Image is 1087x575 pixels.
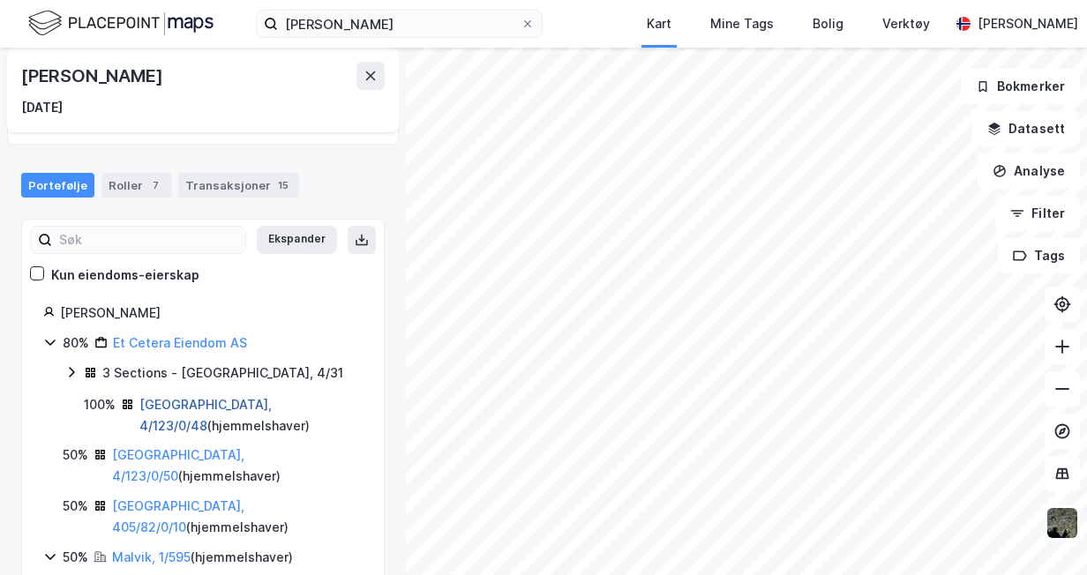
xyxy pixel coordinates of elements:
[21,62,166,90] div: [PERSON_NAME]
[647,13,671,34] div: Kart
[978,13,1078,34] div: [PERSON_NAME]
[60,302,363,324] div: [PERSON_NAME]
[112,498,244,534] a: [GEOGRAPHIC_DATA], 405/82/0/10
[710,13,774,34] div: Mine Tags
[63,332,89,354] div: 80%
[63,496,88,517] div: 50%
[51,265,199,286] div: Kun eiendoms-eierskap
[178,173,299,198] div: Transaksjoner
[999,490,1087,575] iframe: Chat Widget
[112,549,191,564] a: Malvik, 1/595
[101,173,171,198] div: Roller
[995,196,1080,231] button: Filter
[112,444,363,487] div: ( hjemmelshaver )
[146,176,164,194] div: 7
[961,69,1080,104] button: Bokmerker
[274,176,292,194] div: 15
[113,335,247,350] a: Et Cetera Eiendom AS
[999,490,1087,575] div: Kontrollprogram for chat
[882,13,930,34] div: Verktøy
[112,496,363,538] div: ( hjemmelshaver )
[112,447,244,483] a: [GEOGRAPHIC_DATA], 4/123/0/50
[21,97,63,118] div: [DATE]
[63,547,88,568] div: 50%
[972,111,1080,146] button: Datasett
[102,362,343,384] div: 3 Sections - [GEOGRAPHIC_DATA], 4/31
[63,444,88,466] div: 50%
[998,238,1080,273] button: Tags
[139,394,363,437] div: ( hjemmelshaver )
[52,227,245,253] input: Søk
[112,547,293,568] div: ( hjemmelshaver )
[28,8,214,39] img: logo.f888ab2527a4732fd821a326f86c7f29.svg
[84,394,116,415] div: 100%
[139,397,272,433] a: [GEOGRAPHIC_DATA], 4/123/0/48
[257,226,337,254] button: Ekspander
[278,11,521,37] input: Søk på adresse, matrikkel, gårdeiere, leietakere eller personer
[813,13,843,34] div: Bolig
[978,153,1080,189] button: Analyse
[21,173,94,198] div: Portefølje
